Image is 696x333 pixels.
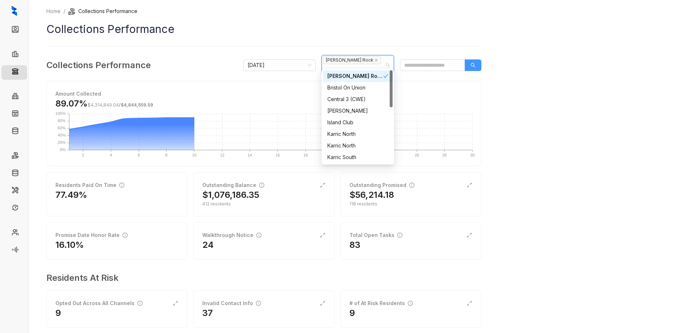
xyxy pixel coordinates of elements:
span: [PERSON_NAME] Rock [323,56,381,64]
text: 40% [58,133,66,137]
div: Outstanding Balance [202,181,264,189]
strong: Amount Collected [55,91,101,97]
text: 28 [442,153,447,157]
h3: Collections Performance [46,59,151,72]
text: 8 [165,153,167,157]
div: Bristol On Union [323,82,393,93]
li: Units [1,107,27,122]
span: info-circle [259,183,264,188]
h2: 9 [349,307,355,319]
a: Home [45,7,62,15]
li: Leasing [1,48,27,62]
h3: 89.07% [55,98,153,109]
span: September 2025 [248,60,311,71]
li: Move Outs [1,167,27,181]
text: 30 [470,153,475,157]
div: Karric North [323,128,393,140]
li: Communities [1,90,27,104]
span: expand-alt [320,300,326,306]
div: Brant Rock [323,70,393,82]
span: expand-alt [467,182,472,188]
text: 26 [415,153,419,157]
h2: 83 [349,239,360,251]
span: check [383,74,388,79]
div: [PERSON_NAME] Rock [327,72,383,80]
div: Total Open Tasks [349,231,402,239]
div: [PERSON_NAME] [327,107,388,115]
span: search [471,63,476,68]
div: Island Club [327,118,388,126]
div: Karric North [323,140,393,151]
text: 6 [138,153,140,157]
h2: $56,214.18 [349,189,394,201]
text: 18 [303,153,308,157]
text: 10 [192,153,196,157]
div: Invalid Contact Info [202,299,261,307]
h3: Residents At Risk [46,271,476,284]
text: 2 [82,153,84,157]
h2: $1,076,186.35 [202,189,259,201]
span: info-circle [409,183,414,188]
span: info-circle [256,233,261,238]
div: Residents Paid On Time [55,181,124,189]
div: 412 residents [202,201,325,207]
h1: Collections Performance [46,21,481,37]
div: Central 3 (CWE) [327,95,388,103]
text: 4 [110,153,112,157]
img: logo [12,6,17,16]
span: info-circle [408,301,413,306]
li: Renewals [1,201,27,216]
span: $4,844,559.59 [121,102,153,108]
li: Team [1,226,27,241]
div: Karric North [327,142,388,150]
text: 80% [58,118,66,123]
li: / [63,7,65,15]
div: Bristol On Union [327,84,388,92]
span: info-circle [137,301,142,306]
div: Walkthrough Notice [202,231,261,239]
span: expand-alt [467,300,472,306]
h2: 24 [202,239,214,251]
span: expand-alt [173,300,178,306]
div: Opted Out Across All Channels [55,299,142,307]
div: Outstanding Promised [349,181,414,189]
li: Knowledge [1,125,27,139]
span: $4,314,849.04 [88,102,119,108]
li: Leads [1,23,27,38]
li: Rent Collections [1,149,27,164]
div: Karric South [327,153,388,161]
div: Karric North [327,130,388,138]
span: info-circle [119,183,124,188]
text: 12 [220,153,224,157]
text: 16 [275,153,280,157]
text: 20% [58,140,66,145]
div: 118 residents [349,201,472,207]
span: expand-alt [467,232,472,238]
li: Collections [1,65,27,80]
h2: 9 [55,307,61,319]
span: / [88,102,153,108]
div: # of At Risk Residents [349,299,413,307]
h2: 16.10% [55,239,84,251]
span: expand-alt [320,182,326,188]
div: Karric South [323,151,393,163]
li: Voice AI [1,243,27,258]
text: 60% [58,126,66,130]
div: Delmar [323,105,393,117]
text: 0% [60,147,66,152]
div: Island Club [323,117,393,128]
text: 100% [55,111,66,116]
text: 14 [248,153,252,157]
span: info-circle [123,233,128,238]
div: Central 3 (CWE) [323,93,393,105]
li: Maintenance [1,184,27,199]
div: Promise Date Honor Rate [55,231,128,239]
span: expand-alt [320,232,326,238]
span: close [374,58,378,62]
span: info-circle [256,301,261,306]
span: info-circle [397,233,402,238]
h2: 37 [202,307,213,319]
li: Collections Performance [68,7,137,15]
h2: 77.49% [55,189,87,201]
